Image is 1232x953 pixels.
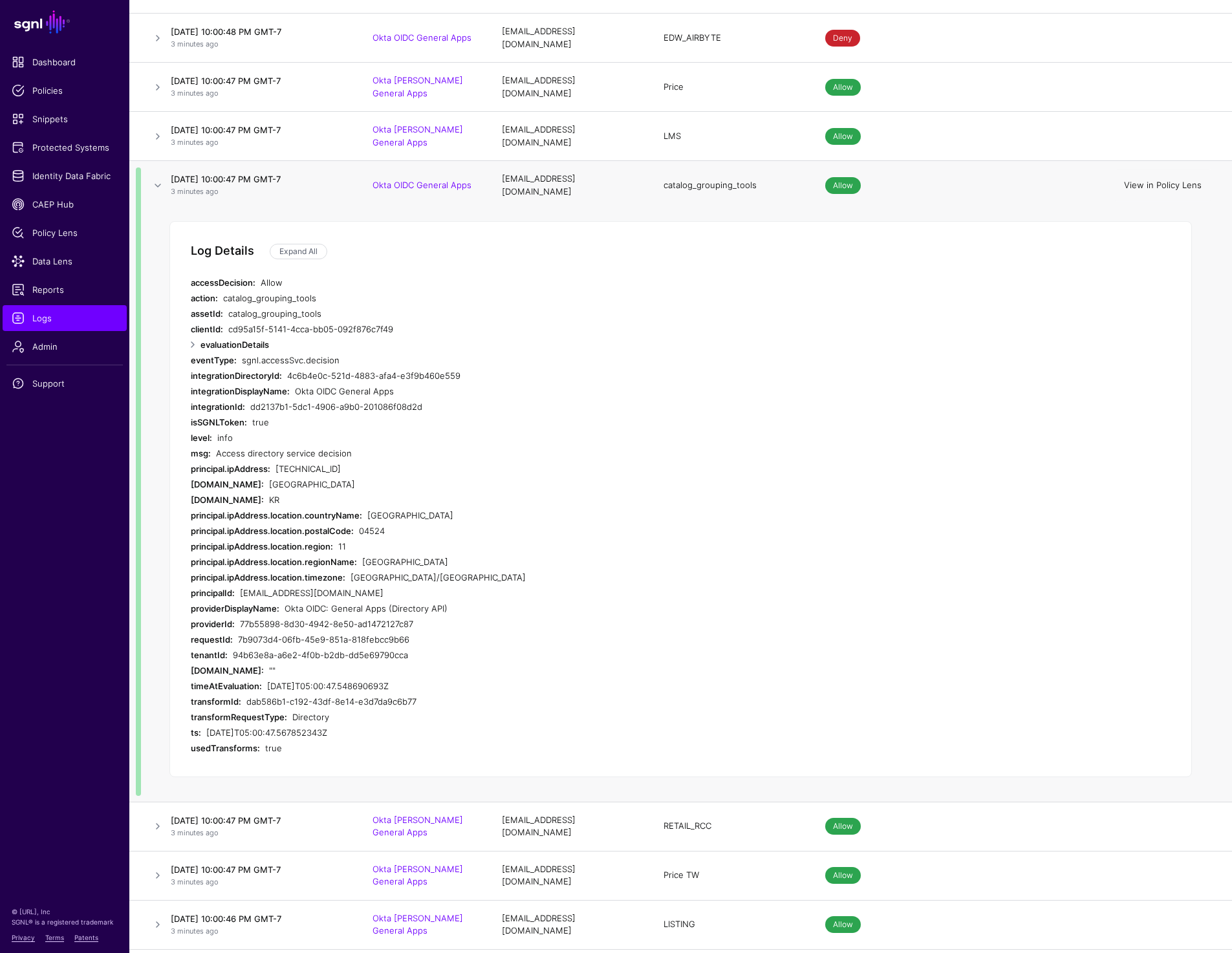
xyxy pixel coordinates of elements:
div: Okta OIDC General Apps [295,383,708,399]
a: Okta [PERSON_NAME] General Apps [373,913,463,936]
div: [EMAIL_ADDRESS][DOMAIN_NAME] [502,814,638,839]
div: [GEOGRAPHIC_DATA]/[GEOGRAPHIC_DATA] [351,570,708,585]
div: 94b63e8a-a6e2-4f0b-b2db-dd5e69790cca [233,647,708,663]
a: Logs [3,305,127,331]
span: Policy Lens [12,226,118,239]
p: © [URL], Inc [12,906,118,917]
strong: providerDisplayName: [191,603,279,614]
div: EDW_AIRBYTE [664,32,799,45]
p: 3 minutes ago [171,877,347,888]
div: Allow [261,275,708,290]
strong: principal.ipAddress: [191,464,270,474]
a: Reports [3,277,127,303]
div: cd95a15f-5141-4cca-bb05-092f876c7f49 [228,321,708,337]
strong: requestId: [191,634,233,645]
a: SGNL [8,8,122,36]
div: sgnl.accessSvc.decision [242,352,708,368]
a: Policy Lens [3,220,127,246]
span: Allow [825,128,861,145]
div: [EMAIL_ADDRESS][DOMAIN_NAME] [502,74,638,100]
div: 7b9073d4-06fb-45e9-851a-818febcc9b66 [238,632,708,647]
strong: principal.ipAddress.location.timezone: [191,572,345,583]
span: CAEP Hub [12,198,118,211]
a: Okta OIDC General Apps [373,180,471,190]
strong: assetId: [191,308,223,319]
div: LISTING [664,918,799,931]
div: Okta OIDC: General Apps (Directory API) [285,601,708,616]
a: Protected Systems [3,134,127,160]
div: info [217,430,708,445]
div: catalog_grouping_tools [664,179,799,192]
span: Snippets [12,112,118,125]
strong: principal.ipAddress.location.countryName: [191,510,362,520]
strong: ts: [191,727,201,738]
div: dd2137b1-5dc1-4906-a9b0-201086f08d2d [250,399,708,414]
div: [EMAIL_ADDRESS][DOMAIN_NAME] [502,25,638,50]
strong: principal.ipAddress.location.postalCode: [191,526,354,536]
span: Admin [12,340,118,353]
a: Identity Data Fabric [3,163,127,189]
a: Patents [74,934,98,941]
h4: [DATE] 10:00:47 PM GMT-7 [171,864,347,875]
div: [EMAIL_ADDRESS][DOMAIN_NAME] [502,863,638,888]
div: [GEOGRAPHIC_DATA] [269,476,708,492]
a: Admin [3,334,127,359]
h4: [DATE] 10:00:47 PM GMT-7 [171,815,347,826]
div: RETAIL_RCC [664,820,799,833]
a: Expand All [270,244,327,259]
h4: [DATE] 10:00:46 PM GMT-7 [171,913,347,925]
div: 4c6b4e0c-521d-4883-afa4-e3f9b460e559 [287,368,708,383]
div: catalog_grouping_tools [223,290,708,306]
span: Deny [825,30,860,47]
div: [GEOGRAPHIC_DATA] [362,554,708,570]
div: 11 [338,539,708,554]
span: Logs [12,312,118,325]
div: 04524 [359,523,708,539]
strong: principal.ipAddress.location.region: [191,541,333,551]
strong: clientId: [191,324,223,334]
strong: principalId: [191,588,235,598]
a: Okta OIDC General Apps [373,32,471,43]
span: Identity Data Fabric [12,169,118,182]
div: [TECHNICAL_ID] [276,461,708,476]
p: SGNL® is a registered trademark [12,917,118,927]
strong: tenantId: [191,650,228,660]
strong: accessDecision: [191,277,255,288]
div: [EMAIL_ADDRESS][DOMAIN_NAME] [502,173,638,198]
div: 77b55898-8d30-4942-8e50-ad1472127c87 [240,616,708,632]
span: Allow [825,867,861,884]
span: Reports [12,283,118,296]
h4: [DATE] 10:00:47 PM GMT-7 [171,173,347,185]
p: 3 minutes ago [171,186,347,197]
a: CAEP Hub [3,191,127,217]
h4: [DATE] 10:00:48 PM GMT-7 [171,26,347,37]
span: Allow [825,79,861,96]
h4: [DATE] 10:00:47 PM GMT-7 [171,124,347,136]
a: Okta [PERSON_NAME] General Apps [373,124,463,147]
p: 3 minutes ago [171,39,347,50]
div: catalog_grouping_tools [228,306,708,321]
a: Data Lens [3,248,127,274]
strong: msg: [191,448,211,458]
div: dab586b1-c192-43df-8e14-e3d7da9c6b77 [246,694,708,709]
span: Dashboard [12,56,118,69]
span: Allow [825,916,861,933]
div: "" [269,663,708,678]
h5: Log Details [191,244,254,258]
a: View in Policy Lens [1124,180,1202,190]
strong: principal.ipAddress.location.regionName: [191,557,357,567]
span: Allow [825,818,861,835]
strong: [DOMAIN_NAME]: [191,665,264,676]
span: Protected Systems [12,141,118,154]
p: 3 minutes ago [171,926,347,937]
p: 3 minutes ago [171,88,347,99]
a: Snippets [3,106,127,132]
strong: eventType: [191,355,237,365]
div: [DATE]T05:00:47.567852343Z [206,725,708,740]
span: Support [12,377,118,390]
div: Price TW [664,869,799,882]
strong: integrationDisplayName: [191,386,290,396]
strong: transformId: [191,696,241,707]
div: Directory [292,709,708,725]
div: true [252,414,708,430]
